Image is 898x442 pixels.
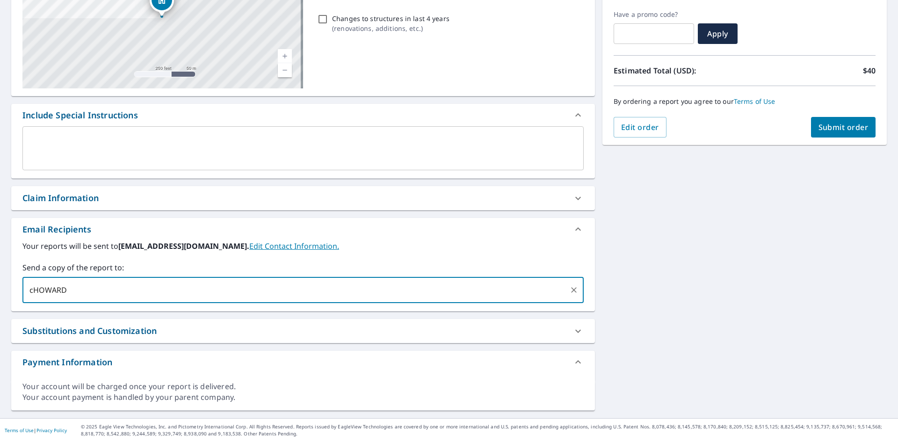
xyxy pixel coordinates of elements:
[11,186,595,210] div: Claim Information
[863,65,876,76] p: $40
[614,117,666,138] button: Edit order
[734,97,775,106] a: Terms of Use
[22,240,584,252] label: Your reports will be sent to
[22,356,112,369] div: Payment Information
[22,325,157,337] div: Substitutions and Customization
[11,319,595,343] div: Substitutions and Customization
[5,428,67,433] p: |
[22,109,138,122] div: Include Special Instructions
[698,23,738,44] button: Apply
[278,63,292,77] a: Current Level 17, Zoom Out
[332,23,449,33] p: ( renovations, additions, etc. )
[614,10,694,19] label: Have a promo code?
[22,223,91,236] div: Email Recipients
[22,381,584,392] div: Your account will be charged once your report is delivered.
[278,49,292,63] a: Current Level 17, Zoom In
[11,218,595,240] div: Email Recipients
[11,351,595,373] div: Payment Information
[705,29,730,39] span: Apply
[249,241,339,251] a: EditContactInfo
[36,427,67,434] a: Privacy Policy
[614,97,876,106] p: By ordering a report you agree to our
[614,65,745,76] p: Estimated Total (USD):
[22,392,584,403] div: Your account payment is handled by your parent company.
[332,14,449,23] p: Changes to structures in last 4 years
[118,241,249,251] b: [EMAIL_ADDRESS][DOMAIN_NAME].
[11,104,595,126] div: Include Special Instructions
[621,122,659,132] span: Edit order
[818,122,869,132] span: Submit order
[22,192,99,204] div: Claim Information
[81,423,893,437] p: © 2025 Eagle View Technologies, Inc. and Pictometry International Corp. All Rights Reserved. Repo...
[811,117,876,138] button: Submit order
[22,262,584,273] label: Send a copy of the report to:
[5,427,34,434] a: Terms of Use
[567,283,580,297] button: Clear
